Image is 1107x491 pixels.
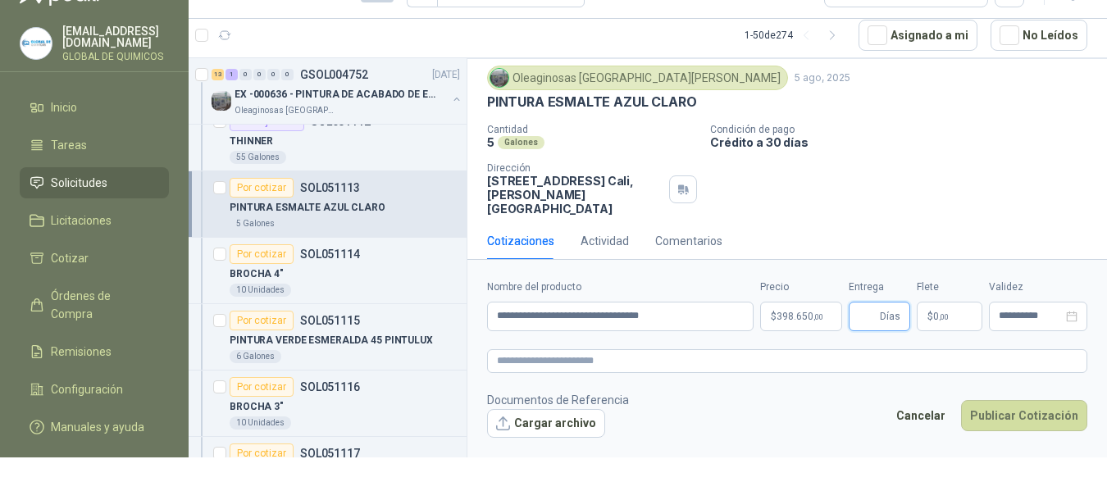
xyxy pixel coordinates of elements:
[230,200,385,216] p: PINTURA ESMALTE AZUL CLARO
[300,315,360,326] p: SOL051115
[239,69,252,80] div: 0
[51,418,144,436] span: Manuales y ayuda
[235,87,439,102] p: EX -000636 - PINTURA DE ACABADO DE EQUIPOS, ESTRUC
[487,162,663,174] p: Dirección
[300,182,360,193] p: SOL051113
[20,167,169,198] a: Solicitudes
[300,381,360,393] p: SOL051116
[20,130,169,161] a: Tareas
[710,135,1100,149] p: Crédito a 30 días
[487,232,554,250] div: Cotizaciones
[51,98,77,116] span: Inicio
[487,409,605,439] button: Cargar archivo
[62,52,169,61] p: GLOBAL DE QUIMICOS
[961,400,1087,431] button: Publicar Cotización
[20,28,52,59] img: Company Logo
[230,244,294,264] div: Por cotizar
[487,174,663,216] p: [STREET_ADDRESS] Cali , [PERSON_NAME][GEOGRAPHIC_DATA]
[189,371,467,437] a: Por cotizarSOL051116BROCHA 3"10 Unidades
[917,302,982,331] p: $ 0,00
[230,311,294,330] div: Por cotizar
[498,136,544,149] div: Galones
[859,20,977,51] button: Asignado a mi
[20,374,169,405] a: Configuración
[230,350,281,363] div: 6 Galones
[225,69,238,80] div: 1
[300,448,360,459] p: SOL051117
[311,116,371,127] p: SOL051112
[20,205,169,236] a: Licitaciones
[795,70,850,86] p: 5 ago, 2025
[51,211,112,230] span: Licitaciones
[581,232,629,250] div: Actividad
[62,25,169,48] p: [EMAIL_ADDRESS][DOMAIN_NAME]
[849,280,910,295] label: Entrega
[760,280,842,295] label: Precio
[989,280,1087,295] label: Validez
[300,248,360,260] p: SOL051114
[745,22,845,48] div: 1 - 50 de 274
[933,311,949,321] span: 0
[880,302,900,330] span: Días
[230,151,286,164] div: 55 Galones
[212,69,224,80] div: 13
[51,287,153,323] span: Órdenes de Compra
[655,232,722,250] div: Comentarios
[20,92,169,123] a: Inicio
[230,284,291,297] div: 10 Unidades
[487,124,697,135] p: Cantidad
[51,249,89,267] span: Cotizar
[51,174,107,192] span: Solicitudes
[939,312,949,321] span: ,00
[230,377,294,397] div: Por cotizar
[20,411,169,443] a: Manuales y ayuda
[235,104,338,117] p: Oleaginosas [GEOGRAPHIC_DATA][PERSON_NAME]
[20,336,169,367] a: Remisiones
[487,280,754,295] label: Nombre del producto
[487,391,629,409] p: Documentos de Referencia
[991,20,1087,51] button: No Leídos
[487,135,494,149] p: 5
[887,400,954,431] button: Cancelar
[253,69,266,80] div: 0
[432,67,460,83] p: [DATE]
[212,65,463,117] a: 13 1 0 0 0 0 GSOL004752[DATE] Company LogoEX -000636 - PINTURA DE ACABADO DE EQUIPOS, ESTRUCOleag...
[20,243,169,274] a: Cotizar
[189,105,467,171] a: Por adjudicarSOL051112THINNER55 Galones
[813,312,823,321] span: ,00
[189,171,467,238] a: Por cotizarSOL051113PINTURA ESMALTE AZUL CLARO5 Galones
[230,333,433,348] p: PINTURA VERDE ESMERALDA 45 PINTULUX
[230,134,273,149] p: THINNER
[230,399,284,415] p: BROCHA 3"
[230,266,284,282] p: BROCHA 4"
[230,217,281,230] div: 5 Galones
[487,66,788,90] div: Oleaginosas [GEOGRAPHIC_DATA][PERSON_NAME]
[281,69,294,80] div: 0
[927,311,933,321] span: $
[51,380,123,398] span: Configuración
[777,311,823,321] span: 398.650
[490,69,508,87] img: Company Logo
[212,91,231,111] img: Company Logo
[487,93,696,111] p: PINTURA ESMALTE AZUL CLARO
[189,304,467,371] a: Por cotizarSOL051115PINTURA VERDE ESMERALDA 45 PINTULUX6 Galones
[20,280,169,330] a: Órdenes de Compra
[230,416,291,430] div: 10 Unidades
[760,302,842,331] p: $398.650,00
[267,69,280,80] div: 0
[230,178,294,198] div: Por cotizar
[917,280,982,295] label: Flete
[189,238,467,304] a: Por cotizarSOL051114BROCHA 4"10 Unidades
[300,69,368,80] p: GSOL004752
[51,343,112,361] span: Remisiones
[710,124,1100,135] p: Condición de pago
[230,443,294,463] div: Por cotizar
[51,136,87,154] span: Tareas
